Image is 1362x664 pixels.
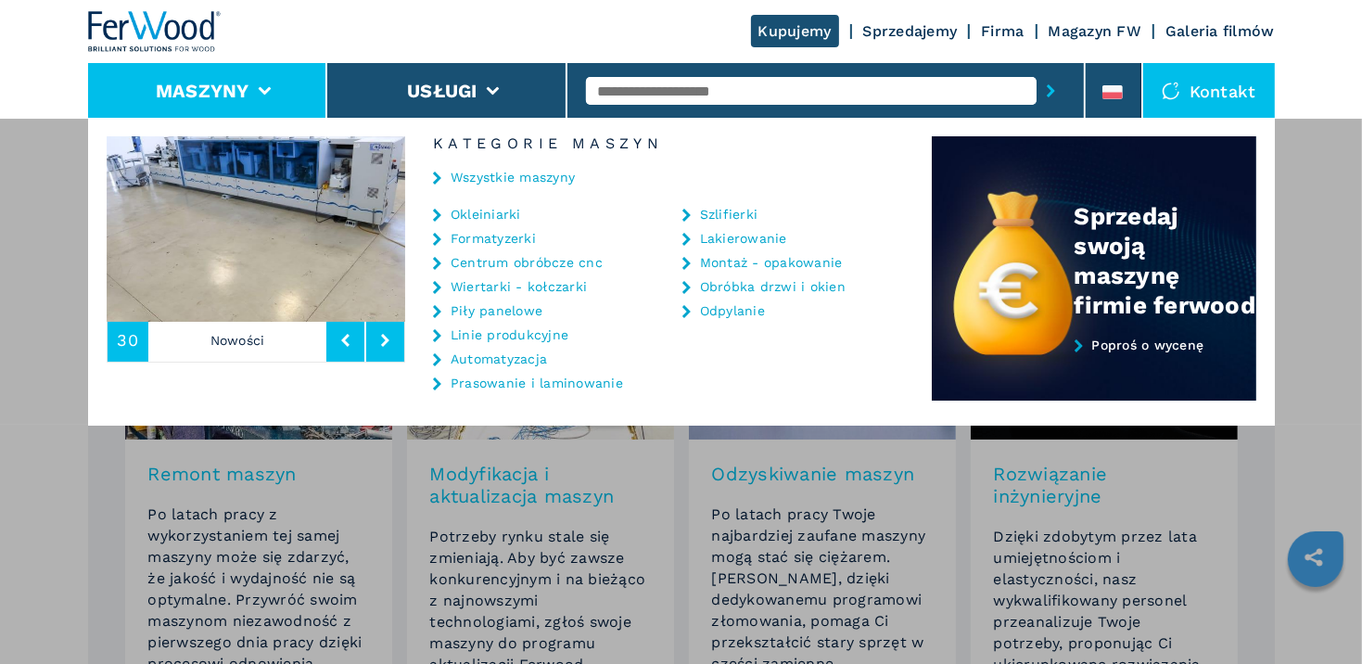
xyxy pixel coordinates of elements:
p: Nowości [148,319,326,362]
a: Wszystkie maszyny [451,171,575,184]
img: image [405,136,704,322]
div: Sprzedaj swoją maszynę firmie ferwood [1075,201,1256,320]
img: Ferwood [88,11,222,52]
a: Okleiniarki [451,208,521,221]
a: Galeria filmów [1165,22,1275,40]
button: Maszyny [156,80,249,102]
div: Kontakt [1143,63,1275,119]
a: Magazyn FW [1049,22,1142,40]
a: Odpylanie [700,304,765,317]
img: Kontakt [1162,82,1180,100]
a: Montaż - opakowanie [700,256,843,269]
span: 30 [118,332,139,349]
a: Formatyzerki [451,232,536,245]
a: Wiertarki - kołczarki [451,280,587,293]
button: Usługi [407,80,477,102]
img: image [107,136,405,322]
a: Piły panelowe [451,304,542,317]
a: Lakierowanie [700,232,787,245]
a: Kupujemy [751,15,839,47]
a: Prasowanie i laminowanie [451,377,623,389]
a: Centrum obróbcze cnc [451,256,603,269]
a: Szlifierki [700,208,758,221]
a: Firma [981,22,1024,40]
a: Obróbka drzwi i okien [700,280,846,293]
h6: Kategorie maszyn [405,136,932,151]
button: submit-button [1037,70,1065,112]
a: Sprzedajemy [863,22,958,40]
a: Poproś o wycenę [932,338,1256,402]
a: Automatyzacja [451,352,547,365]
a: Linie produkcyjne [451,328,568,341]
